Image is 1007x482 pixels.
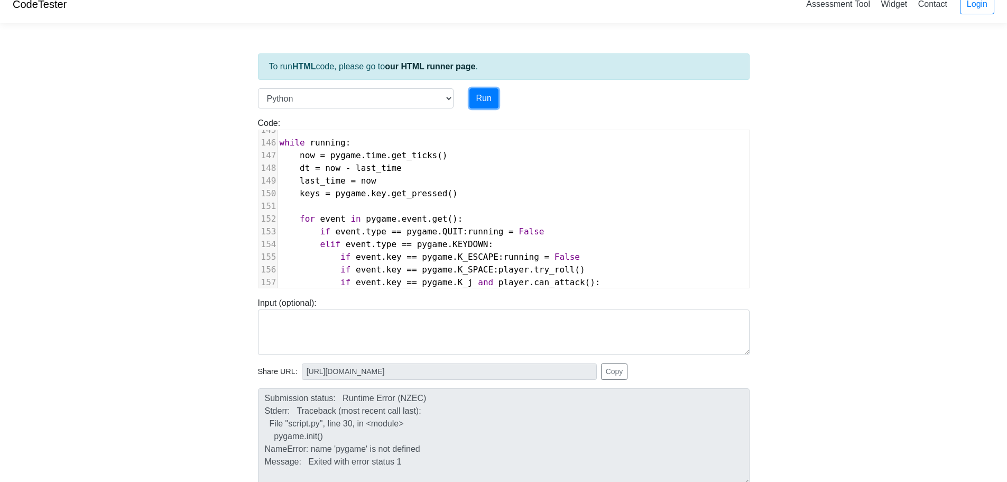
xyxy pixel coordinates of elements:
div: 145 [258,124,277,137]
span: event [346,239,371,249]
span: get [432,214,448,224]
span: can_attack [534,277,585,287]
span: elif [320,239,341,249]
span: pygame [422,265,452,275]
span: == [407,277,417,287]
span: : [280,138,351,148]
span: get_ticks [391,150,437,160]
div: Code: [250,117,757,288]
span: last_time [300,176,346,186]
span: pygame [417,239,448,249]
div: 155 [258,251,277,263]
span: == [407,252,417,262]
span: if [340,277,350,287]
span: event [335,226,361,237]
span: = [350,176,356,186]
span: K_j [458,277,473,287]
span: keys [300,188,320,198]
span: pygame [366,214,396,224]
span: type [366,226,386,237]
span: K_SPACE [458,265,493,275]
span: pygame [335,188,366,198]
span: key [386,277,402,287]
span: running [503,252,539,262]
div: 153 [258,225,277,238]
span: dt [300,163,310,173]
span: pygame [330,150,361,160]
span: . . () [280,188,458,198]
span: if [340,265,350,275]
div: 156 [258,263,277,276]
span: False [519,226,544,237]
div: 157 [258,276,277,289]
span: pygame [407,226,437,237]
span: player [498,265,529,275]
span: running [310,138,345,148]
span: = [544,252,549,262]
span: if [320,226,330,237]
div: 152 [258,213,277,225]
span: False [555,252,580,262]
span: . . () [280,150,448,160]
span: for [300,214,315,224]
strong: HTML [292,62,316,71]
span: and [478,277,493,287]
span: type [376,239,397,249]
div: 154 [258,238,277,251]
div: To run code, please go to . [258,53,750,80]
span: == [391,226,401,237]
span: == [402,239,412,249]
span: time [366,150,386,160]
div: Input (optional): [250,297,757,355]
span: QUIT [442,226,463,237]
span: get_pressed [391,188,447,198]
span: event [356,265,381,275]
span: running [468,226,503,237]
span: . . : . () [280,265,585,275]
div: 149 [258,175,277,187]
span: == [407,265,417,275]
span: in [350,214,361,224]
span: if [340,252,350,262]
span: = [325,188,330,198]
span: = [315,163,320,173]
span: player [498,277,529,287]
span: = [320,150,326,160]
span: now [325,163,340,173]
div: 151 [258,200,277,213]
span: now [300,150,315,160]
div: 147 [258,149,277,162]
span: key [371,188,386,198]
span: Share URL: [258,366,298,378]
span: key [386,265,402,275]
span: event [356,252,381,262]
span: . . . (): [280,277,600,287]
span: . . : [280,252,580,262]
span: event [356,277,381,287]
div: 150 [258,187,277,200]
button: Copy [601,363,628,380]
span: event [402,214,427,224]
span: while [280,138,305,148]
span: = [509,226,514,237]
span: now [361,176,376,186]
span: last_time [356,163,402,173]
input: No share available yet [302,363,597,380]
div: 148 [258,162,277,175]
a: our HTML runner page [385,62,475,71]
span: KEYDOWN [452,239,488,249]
span: event [320,214,346,224]
div: 146 [258,137,277,149]
span: pygame [422,252,452,262]
span: . . : [280,226,544,237]
span: key [386,252,402,262]
span: try_roll [534,265,575,275]
span: . . (): [280,214,463,224]
span: - [346,163,351,173]
span: pygame [422,277,452,287]
span: K_ESCAPE [458,252,498,262]
span: . . : [280,239,494,249]
button: Run [469,88,498,108]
